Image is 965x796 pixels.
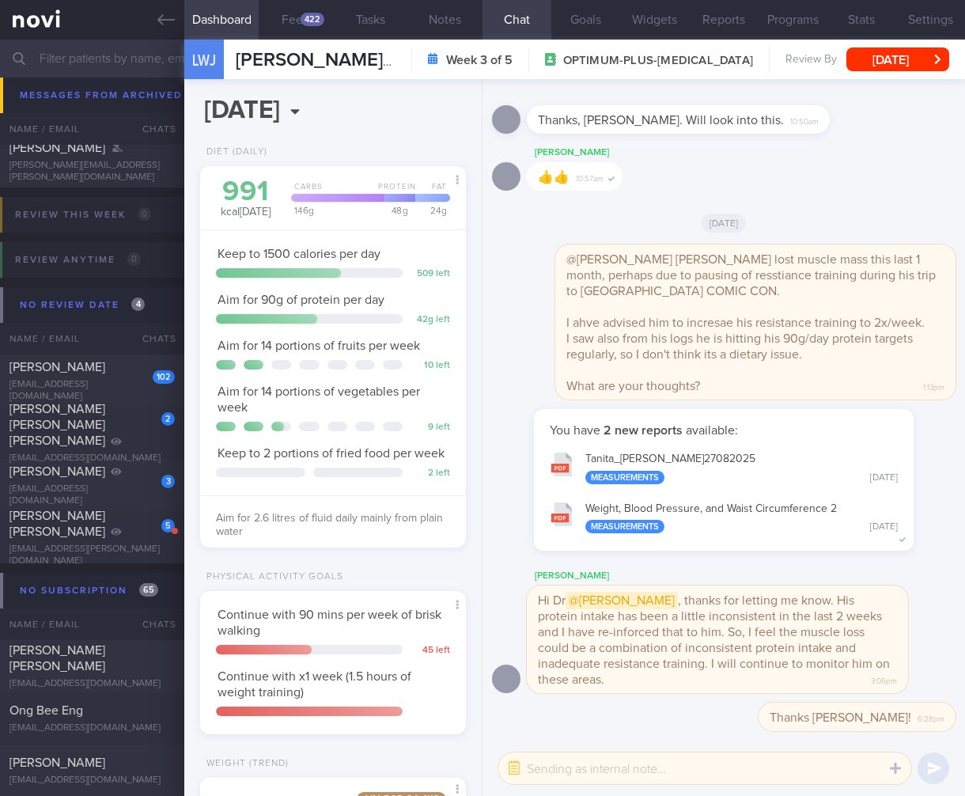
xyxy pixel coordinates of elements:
span: @[PERSON_NAME] [566,592,678,609]
div: [EMAIL_ADDRESS][DOMAIN_NAME] [9,678,175,690]
span: 3:06pm [871,672,897,687]
div: 9 left [411,422,450,434]
div: 422 [301,13,324,26]
div: Physical Activity Goals [200,571,343,583]
div: 2 left [411,468,450,479]
div: 24 g [411,206,450,215]
div: Review anytime [11,249,145,271]
span: [DATE] [702,214,747,233]
div: Protein [372,182,418,202]
div: 10 left [411,360,450,372]
span: Review By [785,53,837,67]
span: 6:28pm [918,710,944,725]
span: @[PERSON_NAME] [PERSON_NAME] lost muscle mass this last 1 month, perhaps due to pausing of ressti... [566,253,936,298]
div: [DATE] [870,472,898,484]
button: Weight, Blood Pressure, and Waist Circumference 2 Measurements [DATE] [542,492,906,542]
div: 5 [161,519,175,533]
span: [PERSON_NAME] [PERSON_NAME] [PERSON_NAME] [9,403,105,447]
div: Weight, Blood Pressure, and Waist Circumference 2 [585,502,898,534]
span: Keep to 2 portions of fried food per week [218,447,445,460]
span: 1:13pm [923,378,944,393]
span: OPTIMUM-PLUS-[MEDICAL_DATA] [563,53,753,69]
span: [PERSON_NAME] [9,361,105,373]
div: 509 left [411,268,450,280]
span: 65 [139,583,158,597]
div: kcal [DATE] [216,178,275,220]
div: [PERSON_NAME] [527,143,670,162]
span: 0 [138,207,151,221]
span: [PERSON_NAME] JUN [PERSON_NAME] [236,51,576,70]
span: 👍👍 [538,171,570,184]
span: [PERSON_NAME] [9,89,105,102]
span: [PERSON_NAME] [PERSON_NAME] [9,644,105,673]
div: [EMAIL_ADDRESS][DOMAIN_NAME] [9,775,175,787]
div: 146 g [286,206,384,215]
span: 10:50am [790,112,819,127]
span: [PERSON_NAME] [9,756,105,769]
div: No subscription [16,580,162,601]
span: [PERSON_NAME] [9,142,105,154]
div: 991 [216,178,275,206]
div: [PERSON_NAME][EMAIL_ADDRESS][PERSON_NAME][DOMAIN_NAME] [9,160,175,184]
span: I ahve advised him to incresae his resistance training to 2x/week. [566,317,925,329]
div: 42 g left [411,314,450,326]
span: Thanks [PERSON_NAME]! [770,711,911,724]
div: [DATE] [870,521,898,533]
div: LWJ [180,30,228,91]
div: Chats [121,323,184,354]
span: Keep to 1500 calories per day [218,248,380,260]
div: Measurements [585,520,664,533]
span: 4 [131,298,145,311]
div: [EMAIL_ADDRESS][DOMAIN_NAME] [9,453,175,464]
div: Chats [121,608,184,640]
div: Measurements [585,471,664,484]
div: 2 [161,412,175,426]
div: [PERSON_NAME] [527,567,956,586]
div: Tanita_ [PERSON_NAME] 27082025 [585,453,898,484]
div: Carbs [286,182,377,202]
span: Aim for 14 portions of fruits per week [218,339,420,352]
div: No review date [16,294,149,316]
button: [DATE] [846,47,949,71]
div: 45 left [411,645,450,657]
div: 3 [161,475,175,488]
span: I saw also from his logs he is hitting his 90g/day protein targets regularly, so I don't think it... [566,332,913,361]
div: [EMAIL_ADDRESS][PERSON_NAME][DOMAIN_NAME] [9,544,175,567]
span: [PERSON_NAME] [9,465,105,478]
div: [EMAIL_ADDRESS][DOMAIN_NAME] [9,108,175,131]
div: 102 [153,370,175,384]
span: [PERSON_NAME] [PERSON_NAME] [9,510,105,538]
div: 48 g [380,206,415,215]
span: Continue with x1 week (1.5 hours of weight training) [218,670,411,699]
div: [EMAIL_ADDRESS][DOMAIN_NAME] [9,483,175,507]
span: Thanks, [PERSON_NAME]. Will look into this. [538,114,784,127]
div: [EMAIL_ADDRESS][DOMAIN_NAME] [9,379,175,403]
div: Diet (Daily) [200,146,267,158]
strong: 2 new reports [600,424,686,437]
span: Aim for 2.6 litres of fluid daily mainly from plain water [216,513,443,538]
div: Weight (Trend) [200,758,289,770]
span: 0 [127,252,141,266]
div: 19 [158,99,175,112]
span: What are your thoughts? [566,380,700,392]
span: Aim for 90g of protein per day [218,294,384,306]
span: 10:57am [576,169,604,184]
div: [EMAIL_ADDRESS][DOMAIN_NAME] [9,722,175,734]
span: Ong Bee Eng [9,704,83,717]
span: Continue with 90 mins per week of brisk walking [218,608,441,637]
div: Review this week [11,204,155,226]
strong: Week 3 of 5 [446,52,513,68]
span: Aim for 14 portions of vegetables per week [218,385,420,414]
div: Fat [413,182,450,202]
button: Tanita_[PERSON_NAME]27082025 Measurements [DATE] [542,442,906,492]
p: You have available: [550,423,898,438]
